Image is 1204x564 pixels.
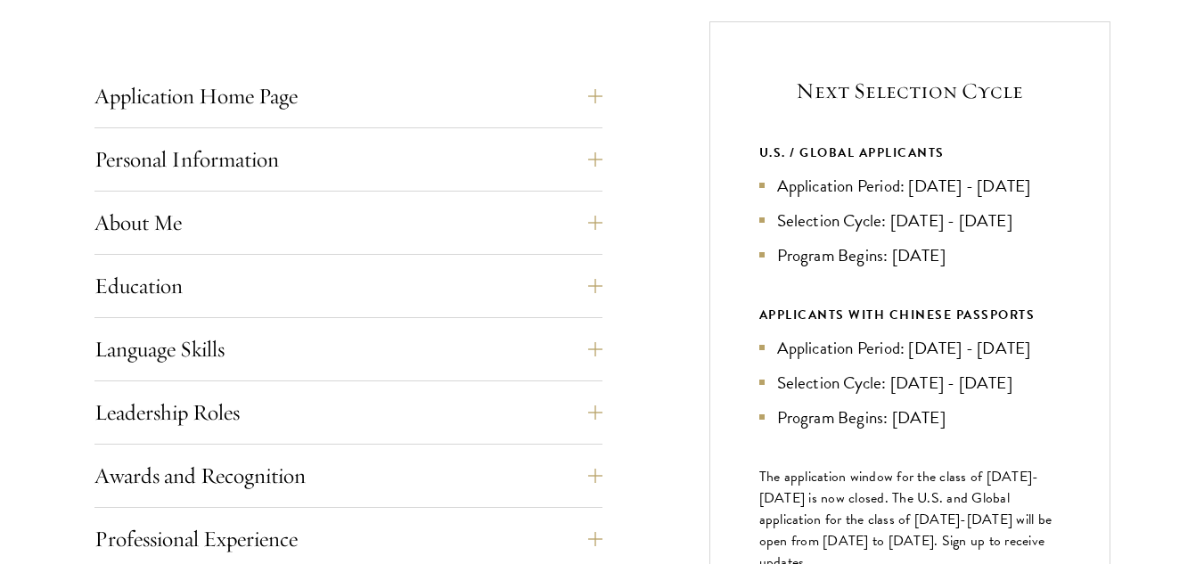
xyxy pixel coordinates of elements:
li: Program Begins: [DATE] [759,405,1061,430]
button: Leadership Roles [94,391,602,434]
button: Language Skills [94,328,602,371]
div: APPLICANTS WITH CHINESE PASSPORTS [759,304,1061,326]
div: U.S. / GLOBAL APPLICANTS [759,142,1061,164]
li: Selection Cycle: [DATE] - [DATE] [759,370,1061,396]
h5: Next Selection Cycle [759,76,1061,106]
button: Professional Experience [94,518,602,560]
li: Selection Cycle: [DATE] - [DATE] [759,208,1061,233]
button: Application Home Page [94,75,602,118]
li: Program Begins: [DATE] [759,242,1061,268]
li: Application Period: [DATE] - [DATE] [759,335,1061,361]
button: About Me [94,201,602,244]
button: Personal Information [94,138,602,181]
button: Education [94,265,602,307]
li: Application Period: [DATE] - [DATE] [759,173,1061,199]
button: Awards and Recognition [94,454,602,497]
